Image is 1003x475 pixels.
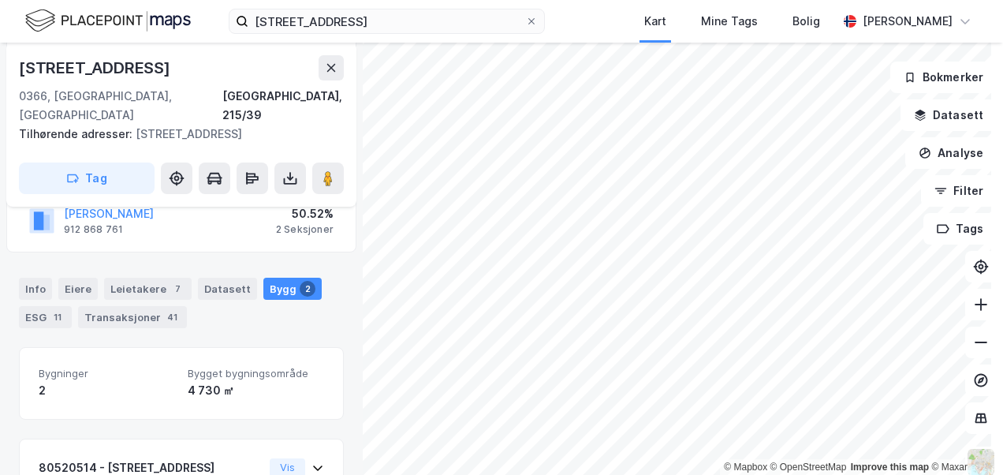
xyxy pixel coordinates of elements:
input: Søk på adresse, matrikkel, gårdeiere, leietakere eller personer [248,9,525,33]
button: Datasett [900,99,997,131]
button: Tag [19,163,155,194]
div: 50.52% [276,204,334,223]
span: Tilhørende adresser: [19,127,136,140]
a: OpenStreetMap [770,462,847,473]
div: Kart [644,12,666,31]
div: Leietakere [104,278,192,300]
div: 4 730 ㎡ [188,381,324,400]
div: Mine Tags [701,12,758,31]
a: Mapbox [724,462,767,473]
div: Datasett [198,278,257,300]
iframe: Chat Widget [924,399,1003,475]
div: Info [19,278,52,300]
img: logo.f888ab2527a4732fd821a326f86c7f29.svg [25,7,191,35]
div: Eiere [58,278,98,300]
button: Filter [921,175,997,207]
div: 41 [164,309,181,325]
div: [STREET_ADDRESS] [19,125,331,144]
a: Improve this map [851,462,929,473]
button: Analyse [905,137,997,169]
div: 2 [300,281,315,297]
div: [PERSON_NAME] [863,12,953,31]
span: Bygninger [39,367,175,380]
div: Bolig [792,12,820,31]
div: 7 [170,281,185,297]
div: 912 868 761 [64,223,123,236]
div: 11 [50,309,65,325]
div: 0366, [GEOGRAPHIC_DATA], [GEOGRAPHIC_DATA] [19,87,222,125]
div: ESG [19,306,72,328]
span: Bygget bygningsområde [188,367,324,380]
button: Bokmerker [890,62,997,93]
div: [GEOGRAPHIC_DATA], 215/39 [222,87,344,125]
div: 2 Seksjoner [276,223,334,236]
div: Transaksjoner [78,306,187,328]
div: 2 [39,381,175,400]
div: [STREET_ADDRESS] [19,55,173,80]
div: Bygg [263,278,322,300]
button: Tags [923,213,997,245]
